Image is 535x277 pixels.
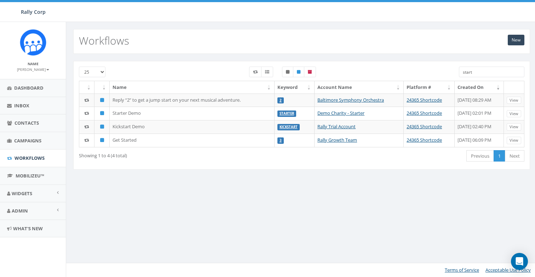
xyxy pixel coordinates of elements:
[13,225,43,232] span: What's New
[20,29,46,56] img: Icon_1.png
[317,110,364,116] a: Demo Charity - Starter
[466,150,494,162] a: Previous
[407,110,442,116] a: 24365 Shortcode
[14,85,44,91] span: Dashboard
[100,111,104,115] i: Published
[404,81,455,94] th: Platform #: activate to sort column ascending
[455,81,504,94] th: Created On: activate to sort column ascending
[455,120,504,134] td: [DATE] 02:40 PM
[21,9,46,15] span: Rally Corp
[261,67,273,77] label: Menu
[485,267,531,273] a: Acceptable Use Policy
[317,123,356,130] a: Rally Trial Account
[12,190,32,197] span: Widgets
[507,123,521,131] a: View
[407,97,442,103] a: 24365 Shortcode
[455,134,504,147] td: [DATE] 06:09 PM
[315,81,404,94] th: Account Name: activate to sort column ascending
[282,67,293,77] label: Unpublished
[455,94,504,107] td: [DATE] 08:29 AM
[110,81,275,94] th: Name: activate to sort column ascending
[100,124,104,129] i: Published
[17,67,49,72] small: [PERSON_NAME]
[445,267,479,273] a: Terms of Service
[100,98,104,102] i: Published
[407,123,442,130] a: 24365 Shortcode
[28,61,39,66] small: Name
[505,150,524,162] a: Next
[110,107,275,120] td: Starter Demo
[280,138,282,143] a: 3
[280,125,298,129] a: Kickstart
[275,81,315,94] th: Keyword: activate to sort column ascending
[507,110,521,118] a: View
[100,138,104,142] i: Published
[459,67,524,77] input: Type to search
[304,67,316,77] label: Archived
[110,94,275,107] td: Reply “2” to get a jump start on your next musical adventure.
[110,120,275,134] td: Kickstart Demo
[280,111,294,116] a: STARTER
[249,67,261,77] label: Workflow
[407,137,442,143] a: 24365 Shortcode
[110,134,275,147] td: Get Started
[16,173,44,179] span: MobilizeU™
[17,66,49,72] a: [PERSON_NAME]
[12,208,28,214] span: Admin
[14,137,41,144] span: Campaigns
[511,253,528,270] div: Open Intercom Messenger
[508,35,524,45] a: New
[15,120,39,126] span: Contacts
[455,107,504,120] td: [DATE] 02:01 PM
[317,137,357,143] a: Rally Growth Team
[507,137,521,144] a: View
[15,155,45,161] span: Workflows
[14,102,29,109] span: Inbox
[79,81,94,94] th: : activate to sort column ascending
[293,67,304,77] label: Published
[79,35,129,46] h2: Workflows
[94,81,110,94] th: : activate to sort column ascending
[280,98,282,103] a: 2
[494,150,505,162] a: 1
[507,97,521,104] a: View
[317,97,384,103] a: Baltimore Symphony Orchestra
[79,149,258,159] div: Showing 1 to 4 (4 total)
